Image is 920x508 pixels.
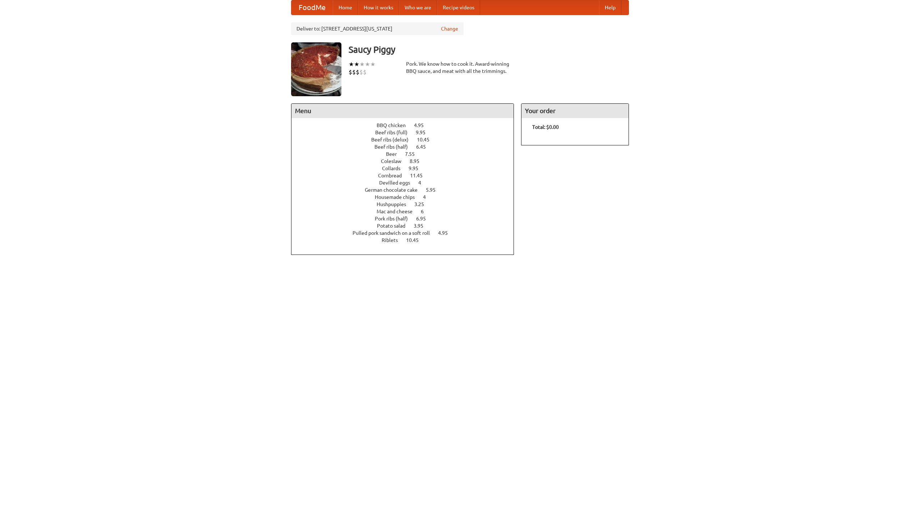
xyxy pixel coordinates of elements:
a: Beer 7.55 [386,151,428,157]
span: German chocolate cake [365,187,425,193]
span: 6 [421,209,431,214]
li: ★ [365,60,370,68]
a: FoodMe [291,0,333,15]
a: Recipe videos [437,0,480,15]
a: How it works [358,0,399,15]
a: Riblets 10.45 [382,237,432,243]
span: Pulled pork sandwich on a soft roll [353,230,437,236]
span: 6.95 [416,216,433,222]
a: German chocolate cake 5.95 [365,187,449,193]
li: $ [359,68,363,76]
li: $ [356,68,359,76]
span: Potato salad [377,223,413,229]
li: ★ [370,60,376,68]
span: 10.45 [406,237,426,243]
a: Beef ribs (full) 9.95 [375,130,439,135]
a: Housemade chips 4 [375,194,439,200]
span: 4 [423,194,433,200]
img: angular.jpg [291,42,341,96]
span: Beer [386,151,404,157]
li: ★ [359,60,365,68]
a: Potato salad 3.95 [377,223,437,229]
a: Help [599,0,621,15]
a: Pork ribs (half) 6.95 [375,216,439,222]
span: Beef ribs (full) [375,130,415,135]
a: Who we are [399,0,437,15]
a: Devilled eggs 4 [379,180,434,186]
span: 4.95 [414,122,431,128]
a: Hushpuppies 3.25 [377,201,437,207]
a: Collards 9.95 [382,166,432,171]
b: Total: $0.00 [532,124,559,130]
a: Coleslaw 8.95 [381,158,433,164]
div: Pork. We know how to cook it. Award-winning BBQ sauce, and meat with all the trimmings. [406,60,514,75]
li: $ [363,68,367,76]
a: Cornbread 11.45 [378,173,436,178]
span: Mac and cheese [377,209,420,214]
span: Housemade chips [375,194,422,200]
span: 9.95 [416,130,433,135]
li: ★ [354,60,359,68]
h4: Menu [291,104,514,118]
span: Collards [382,166,408,171]
a: Beef ribs (half) 6.45 [374,144,439,150]
span: 9.95 [409,166,425,171]
span: Cornbread [378,173,409,178]
a: Beef ribs (delux) 10.45 [371,137,443,143]
div: Deliver to: [STREET_ADDRESS][US_STATE] [291,22,464,35]
span: Coleslaw [381,158,409,164]
span: 3.25 [414,201,431,207]
span: 10.45 [417,137,437,143]
span: 4 [418,180,428,186]
span: Pork ribs (half) [375,216,415,222]
a: BBQ chicken 4.95 [377,122,437,128]
span: 4.95 [438,230,455,236]
span: Beef ribs (delux) [371,137,416,143]
li: $ [349,68,352,76]
h4: Your order [521,104,629,118]
span: 3.95 [414,223,431,229]
span: 5.95 [426,187,443,193]
span: 8.95 [410,158,427,164]
a: Change [441,25,458,32]
h3: Saucy Piggy [349,42,629,57]
span: Devilled eggs [379,180,417,186]
span: Beef ribs (half) [374,144,415,150]
span: Riblets [382,237,405,243]
span: 6.45 [416,144,433,150]
span: BBQ chicken [377,122,413,128]
a: Mac and cheese 6 [377,209,437,214]
span: 7.55 [405,151,422,157]
a: Home [333,0,358,15]
span: Hushpuppies [377,201,413,207]
li: ★ [349,60,354,68]
span: 11.45 [410,173,430,178]
li: $ [352,68,356,76]
a: Pulled pork sandwich on a soft roll 4.95 [353,230,461,236]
